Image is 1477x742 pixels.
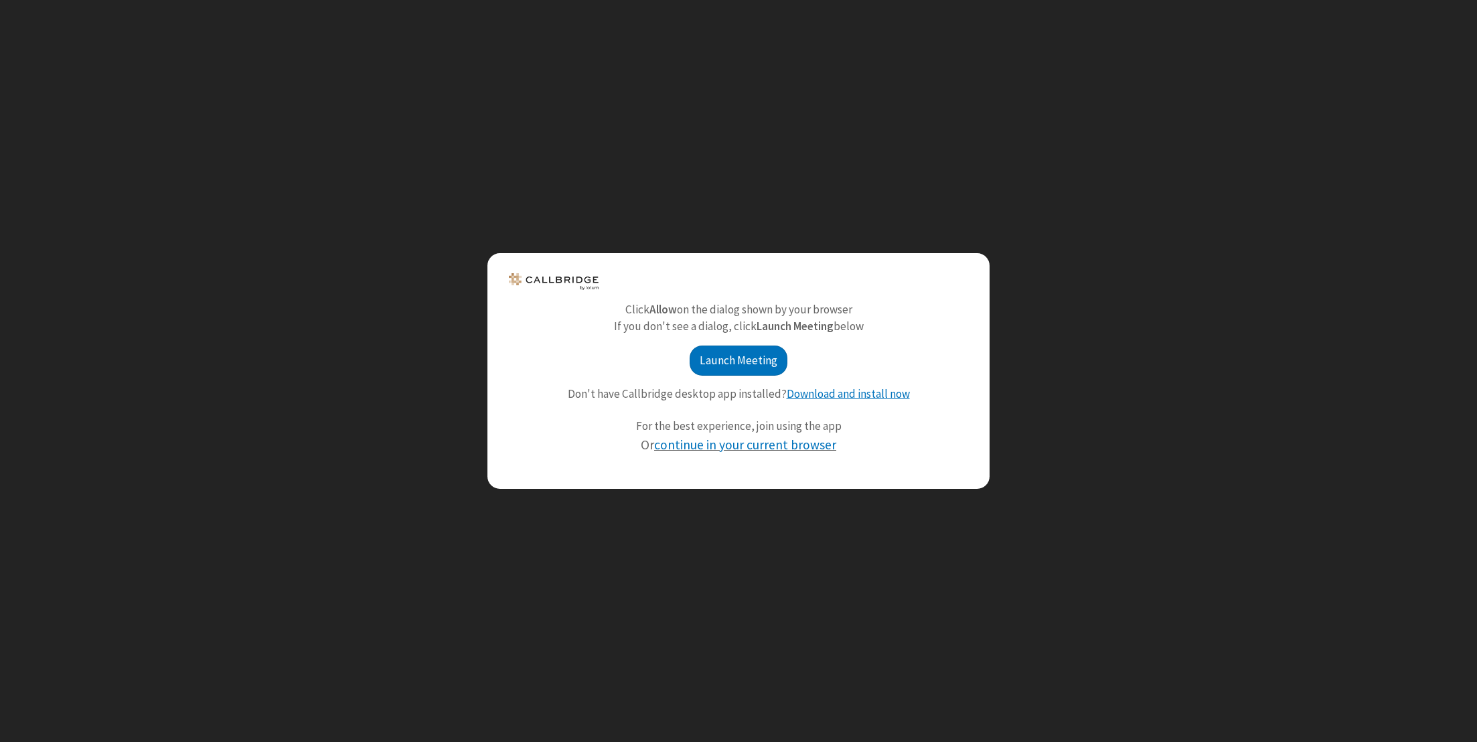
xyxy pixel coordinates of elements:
[546,418,931,455] div: For the best experience, join using the app
[654,437,836,453] a: continue in your current browser
[508,386,969,403] p: Don't have Callbridge desktop app installed?
[508,301,969,336] p: Click on the dialog shown by your browser If you don't see a dialog, click below
[787,386,910,401] a: Download and install now
[556,435,921,455] div: Or
[690,346,787,376] button: Launch Meeting
[508,273,600,290] img: logo.png
[649,302,677,317] b: Allow
[757,319,834,333] b: Launch Meeting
